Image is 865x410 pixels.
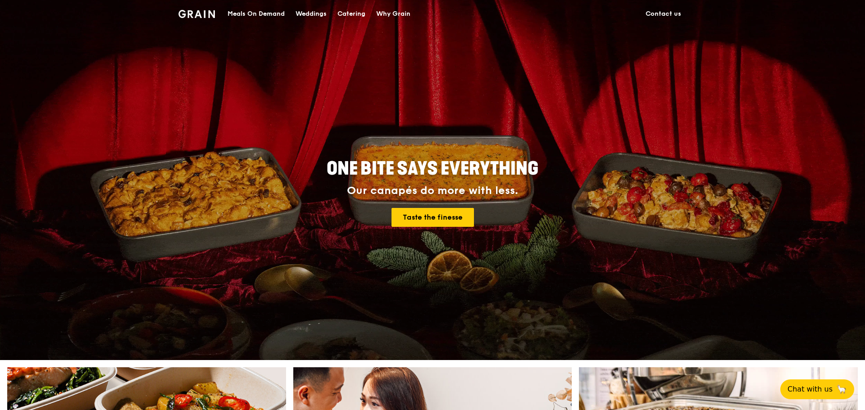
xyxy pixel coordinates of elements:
a: Why Grain [371,0,416,27]
a: Weddings [290,0,332,27]
a: Contact us [640,0,687,27]
span: 🦙 [836,384,847,395]
a: Taste the finesse [392,208,474,227]
div: Our canapés do more with less. [270,185,595,197]
div: Weddings [296,0,327,27]
img: Grain [178,10,215,18]
div: Why Grain [376,0,410,27]
div: Catering [337,0,365,27]
span: Chat with us [788,384,833,395]
span: ONE BITE SAYS EVERYTHING [327,158,538,180]
a: Catering [332,0,371,27]
div: Meals On Demand [228,0,285,27]
button: Chat with us🦙 [780,379,854,399]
